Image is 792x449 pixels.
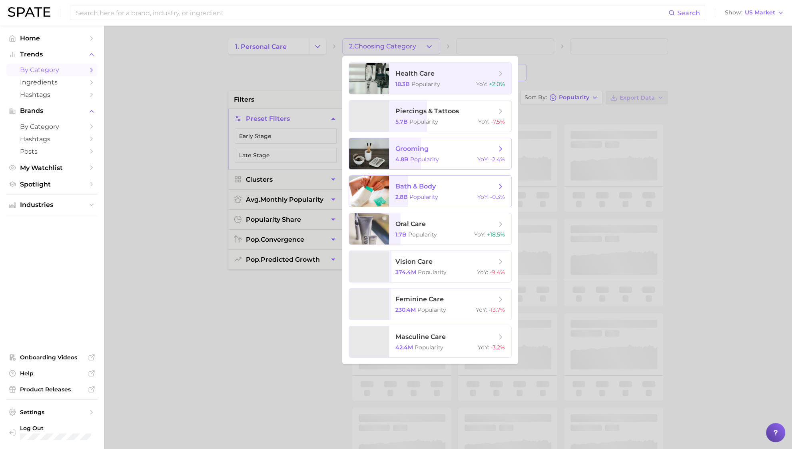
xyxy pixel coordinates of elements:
[20,386,84,393] span: Product Releases
[491,344,505,351] span: -3.2%
[409,193,438,200] span: Popularity
[478,344,489,351] span: YoY :
[6,145,98,158] a: Posts
[408,231,437,238] span: Popularity
[6,178,98,190] a: Spotlight
[489,80,505,88] span: +2.0%
[6,367,98,379] a: Help
[20,91,84,98] span: Hashtags
[395,118,408,125] span: 5.7b
[677,9,700,17] span: Search
[395,295,444,303] span: feminine care
[6,76,98,88] a: Ingredients
[745,10,775,15] span: US Market
[395,107,459,115] span: piercings & tattoos
[342,56,518,364] ul: 2.Choosing Category
[6,48,98,60] button: Trends
[6,383,98,395] a: Product Releases
[20,107,84,114] span: Brands
[395,269,416,276] span: 374.4m
[476,80,487,88] span: YoY :
[490,156,505,163] span: -2.4%
[395,220,426,228] span: oral care
[395,306,416,313] span: 230.4m
[395,182,436,190] span: bath & body
[395,231,407,238] span: 1.7b
[20,370,84,377] span: Help
[490,193,505,200] span: -0.3%
[395,156,409,163] span: 4.8b
[6,120,98,133] a: by Category
[418,269,447,276] span: Popularity
[6,64,98,76] a: by Category
[6,406,98,418] a: Settings
[395,333,446,341] span: masculine care
[415,344,443,351] span: Popularity
[20,354,84,361] span: Onboarding Videos
[478,118,489,125] span: YoY :
[477,269,488,276] span: YoY :
[75,6,668,20] input: Search here for a brand, industry, or ingredient
[474,231,485,238] span: YoY :
[477,156,489,163] span: YoY :
[20,148,84,155] span: Posts
[725,10,742,15] span: Show
[20,51,84,58] span: Trends
[409,118,438,125] span: Popularity
[476,306,487,313] span: YoY :
[6,32,98,44] a: Home
[491,118,505,125] span: -7.5%
[6,88,98,101] a: Hashtags
[20,123,84,130] span: by Category
[20,409,84,416] span: Settings
[395,344,413,351] span: 42.4m
[6,133,98,145] a: Hashtags
[395,193,408,200] span: 2.8b
[6,351,98,363] a: Onboarding Videos
[20,66,84,74] span: by Category
[6,105,98,117] button: Brands
[20,425,121,432] span: Log Out
[20,135,84,143] span: Hashtags
[395,80,410,88] span: 18.3b
[395,70,435,77] span: health care
[6,199,98,211] button: Industries
[410,156,439,163] span: Popularity
[6,422,98,443] a: Log out. Currently logged in with e-mail hslocum@essentialingredients.com.
[417,306,446,313] span: Popularity
[490,269,505,276] span: -9.4%
[20,201,84,208] span: Industries
[20,164,84,172] span: My Watchlist
[20,78,84,86] span: Ingredients
[477,193,489,200] span: YoY :
[489,306,505,313] span: -13.7%
[6,162,98,174] a: My Watchlist
[411,80,440,88] span: Popularity
[487,231,505,238] span: +18.5%
[395,258,433,265] span: vision care
[8,7,50,17] img: SPATE
[20,180,84,188] span: Spotlight
[723,8,786,18] button: ShowUS Market
[20,34,84,42] span: Home
[395,145,429,152] span: grooming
